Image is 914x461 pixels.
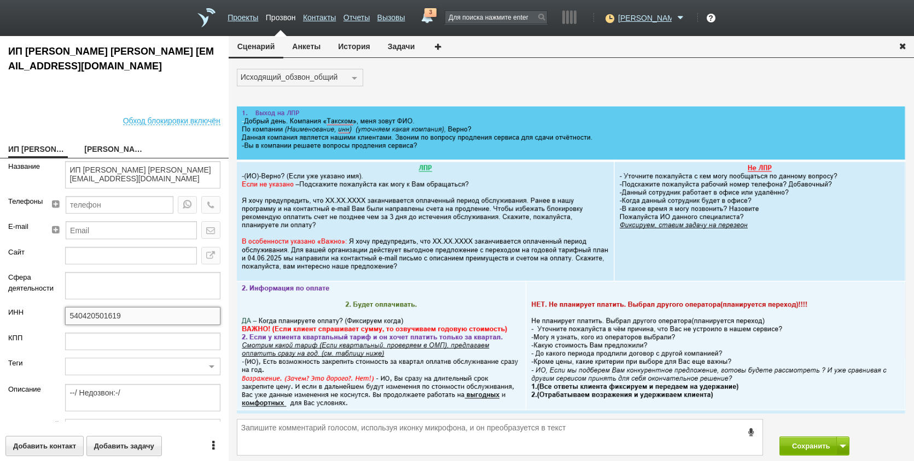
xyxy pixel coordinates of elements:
div: ? [707,14,715,22]
a: 3 [417,8,436,21]
button: Добавить задачу [86,436,162,456]
span: Обход блокировки включён [123,113,220,125]
a: [PERSON_NAME] [618,11,686,22]
button: Анкеты [283,36,329,57]
div: ИП БОРХОВЕЦКИЙ ЕВГЕНИЙ ВЛАДИМИРОВИЧ__54040or@host35.taxcom.ru [8,44,220,74]
a: На главную [197,8,216,27]
button: Сценарий [229,36,284,58]
a: Отчеты [344,8,370,23]
label: Телефоны [8,196,39,207]
label: КПП [8,333,49,344]
label: Описание [8,384,49,395]
input: Для поиска нажмите enter [445,11,547,23]
button: Добавить контакт [5,436,84,456]
button: Сохранить [779,436,837,456]
a: Прозвон [266,8,296,23]
label: E-mail [8,221,39,232]
label: Ответственный [8,419,49,430]
a: [PERSON_NAME] [PERSON_NAME] [84,143,144,158]
span: [PERSON_NAME] [618,13,672,23]
a: ИП [PERSON_NAME] [PERSON_NAME] [EMAIL_ADDRESS][DOMAIN_NAME] [8,143,68,158]
input: Email [66,221,197,239]
a: Проекты [228,8,258,23]
label: Сайт [8,247,49,258]
label: Теги [8,358,49,369]
label: ИНН [8,307,49,318]
button: Задачи [379,36,424,57]
span: 3 [424,8,436,17]
div: Исходящий_обзвон_общий [241,70,346,84]
div: [PERSON_NAME] [69,421,203,434]
a: Контакты [303,8,336,23]
label: Сфера деятельности [8,272,49,293]
a: Вызовы [377,8,405,23]
label: Название [8,161,49,172]
button: История [329,36,379,57]
input: телефон [66,196,173,214]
